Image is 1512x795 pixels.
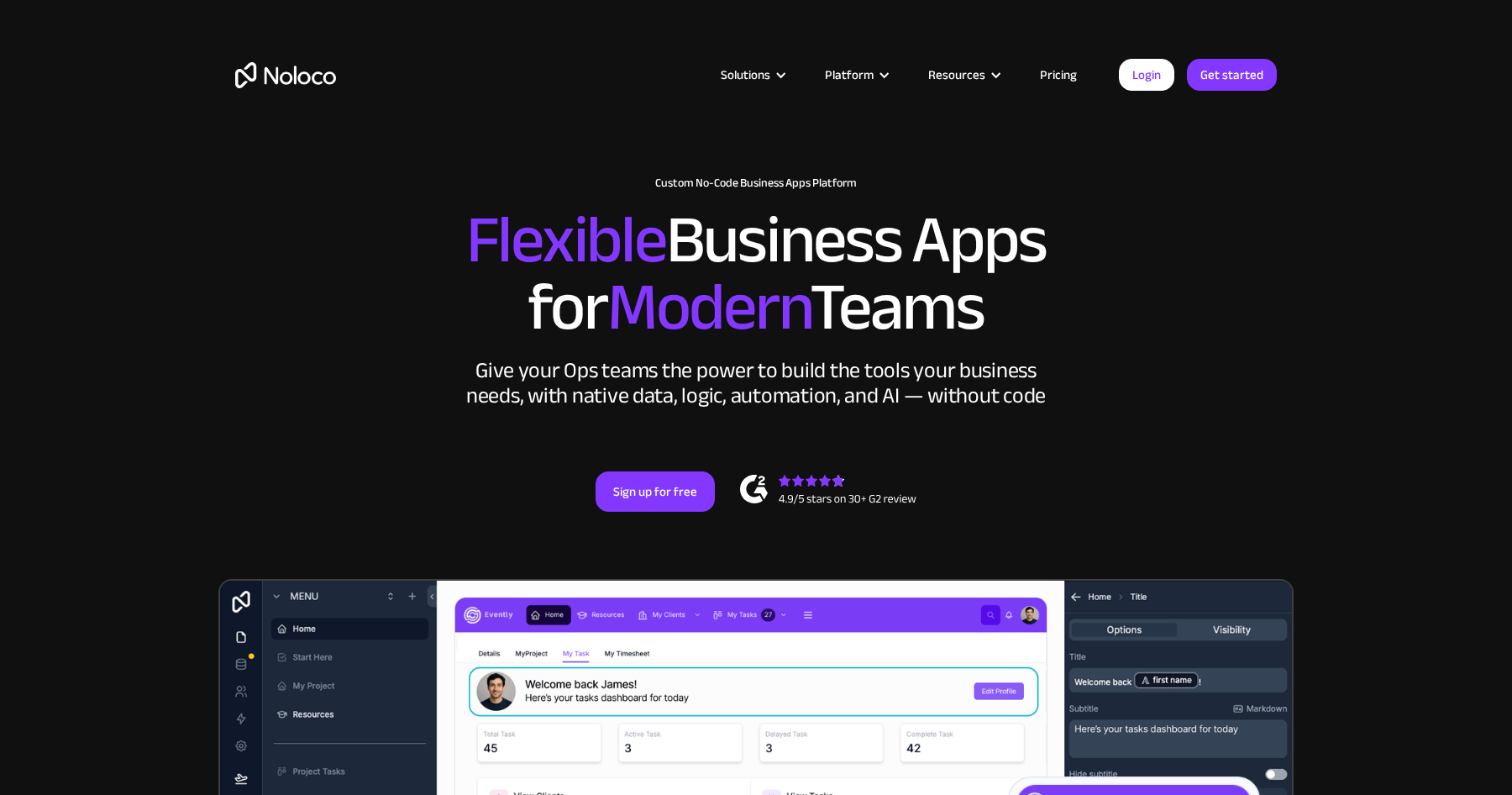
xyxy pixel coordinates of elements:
[235,176,1277,190] h1: Custom No-Code Business Apps Platform
[721,64,770,86] div: Solutions
[907,64,1019,86] div: Resources
[235,207,1277,341] h2: Business Apps for Teams
[1187,59,1277,91] a: Get started
[607,245,810,370] span: Modern
[1119,59,1174,91] a: Login
[596,471,715,512] a: Sign up for free
[804,64,907,86] div: Platform
[466,177,666,303] span: Flexible
[462,358,1050,408] div: Give your Ops teams the power to build the tools your business needs, with native data, logic, au...
[1019,64,1098,86] a: Pricing
[928,64,985,86] div: Resources
[700,64,804,86] div: Solutions
[235,62,336,88] a: home
[825,64,874,86] div: Platform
